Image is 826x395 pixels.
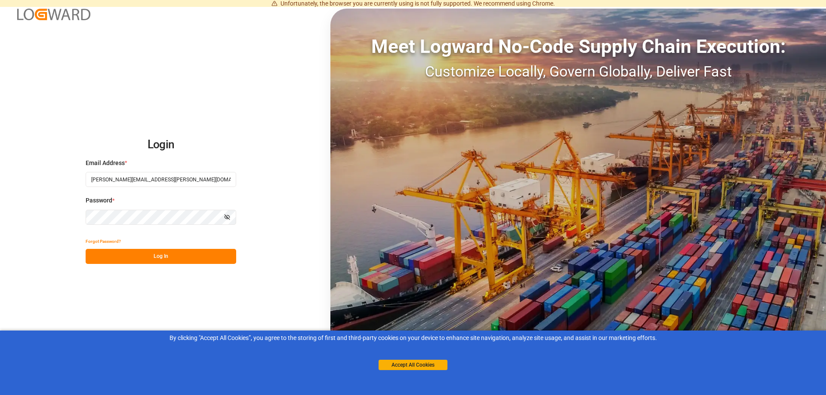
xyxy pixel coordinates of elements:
div: By clicking "Accept All Cookies”, you agree to the storing of first and third-party cookies on yo... [6,334,820,343]
button: Forgot Password? [86,234,121,249]
button: Accept All Cookies [379,360,447,370]
div: Meet Logward No-Code Supply Chain Execution: [330,32,826,61]
img: Logward_new_orange.png [17,9,90,20]
button: Log In [86,249,236,264]
div: Customize Locally, Govern Globally, Deliver Fast [330,61,826,83]
h2: Login [86,131,236,159]
span: Password [86,196,112,205]
span: Email Address [86,159,125,168]
input: Enter your email [86,172,236,187]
